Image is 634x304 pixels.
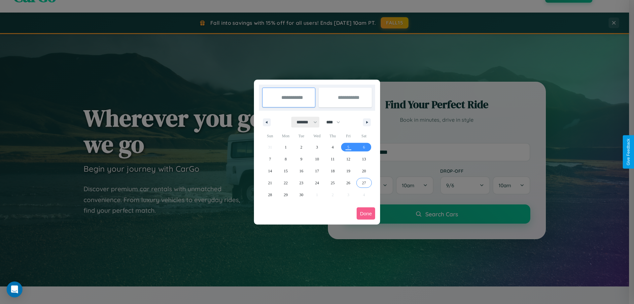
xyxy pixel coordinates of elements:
span: 24 [315,177,319,189]
span: Thu [325,131,340,141]
span: 15 [284,165,288,177]
button: 29 [278,189,293,201]
button: 20 [356,165,372,177]
span: 14 [268,165,272,177]
span: Sun [262,131,278,141]
span: 12 [346,153,350,165]
span: Wed [309,131,325,141]
span: 26 [346,177,350,189]
span: 18 [331,165,335,177]
span: 19 [346,165,350,177]
span: 30 [299,189,303,201]
button: 13 [356,153,372,165]
span: 28 [268,189,272,201]
button: 3 [309,141,325,153]
button: 17 [309,165,325,177]
button: 12 [340,153,356,165]
button: 2 [294,141,309,153]
span: Fri [340,131,356,141]
button: 9 [294,153,309,165]
span: 17 [315,165,319,177]
button: 14 [262,165,278,177]
button: 15 [278,165,293,177]
span: 23 [299,177,303,189]
span: 21 [268,177,272,189]
span: 22 [284,177,288,189]
span: 11 [331,153,335,165]
span: 16 [299,165,303,177]
button: 27 [356,177,372,189]
span: Mon [278,131,293,141]
button: 6 [356,141,372,153]
span: 1 [285,141,287,153]
button: Done [357,207,375,220]
span: 4 [332,141,334,153]
span: 7 [269,153,271,165]
button: 25 [325,177,340,189]
button: 26 [340,177,356,189]
span: 6 [363,141,365,153]
span: 8 [285,153,287,165]
span: Tue [294,131,309,141]
span: 29 [284,189,288,201]
button: 8 [278,153,293,165]
span: 5 [347,141,349,153]
span: 3 [316,141,318,153]
div: Open Intercom Messenger [7,282,22,297]
button: 1 [278,141,293,153]
span: 10 [315,153,319,165]
span: 27 [362,177,366,189]
button: 23 [294,177,309,189]
button: 19 [340,165,356,177]
button: 24 [309,177,325,189]
div: Give Feedback [626,139,631,165]
button: 22 [278,177,293,189]
button: 16 [294,165,309,177]
span: Sat [356,131,372,141]
button: 28 [262,189,278,201]
button: 5 [340,141,356,153]
span: 13 [362,153,366,165]
button: 7 [262,153,278,165]
button: 11 [325,153,340,165]
button: 10 [309,153,325,165]
button: 30 [294,189,309,201]
button: 21 [262,177,278,189]
button: 18 [325,165,340,177]
span: 2 [300,141,302,153]
span: 9 [300,153,302,165]
span: 25 [331,177,335,189]
span: 20 [362,165,366,177]
button: 4 [325,141,340,153]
